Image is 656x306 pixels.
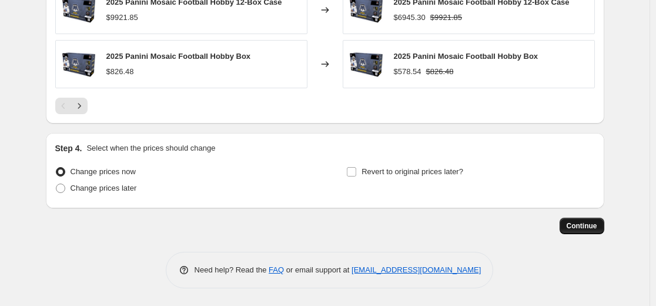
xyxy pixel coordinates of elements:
span: 2025 Panini Mosaic Football Hobby Box [394,52,538,61]
h2: Step 4. [55,142,82,154]
span: Need help? Read the [195,265,269,274]
span: Revert to original prices later? [362,167,463,176]
span: Change prices now [71,167,136,176]
button: Next [71,98,88,114]
div: $6945.30 [394,12,426,24]
img: 2025PaniniMosaicFootballHobbyBox1_80x.png [62,46,97,82]
div: $826.48 [106,66,134,78]
a: FAQ [269,265,284,274]
strike: $826.48 [426,66,454,78]
span: 2025 Panini Mosaic Football Hobby Box [106,52,251,61]
button: Continue [560,218,604,234]
span: Continue [567,221,597,231]
span: Change prices later [71,184,137,192]
span: or email support at [284,265,352,274]
nav: Pagination [55,98,88,114]
a: [EMAIL_ADDRESS][DOMAIN_NAME] [352,265,481,274]
div: $578.54 [394,66,421,78]
img: 2025PaniniMosaicFootballHobbyBox1_80x.png [349,46,384,82]
div: $9921.85 [106,12,138,24]
strike: $9921.85 [430,12,462,24]
p: Select when the prices should change [86,142,215,154]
